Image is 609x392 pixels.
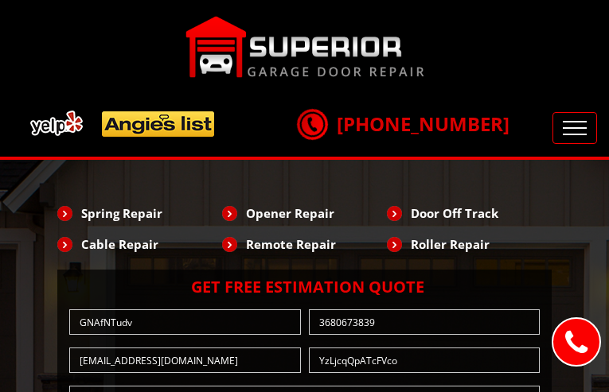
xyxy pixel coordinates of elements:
[309,347,541,373] input: Zip
[387,231,552,258] li: Roller Repair
[57,200,222,227] li: Spring Repair
[185,16,424,78] img: Superior.png
[297,111,509,137] a: [PHONE_NUMBER]
[57,231,222,258] li: Cable Repair
[387,200,552,227] li: Door Off Track
[292,104,332,144] img: call.png
[309,309,541,335] input: Phone
[69,347,301,373] input: Enter email
[65,278,544,297] h2: Get Free Estimation Quote
[69,309,301,335] input: Name
[222,231,387,258] li: Remote Repair
[222,200,387,227] li: Opener Repair
[24,104,221,143] img: add.png
[552,112,597,144] button: Toggle navigation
